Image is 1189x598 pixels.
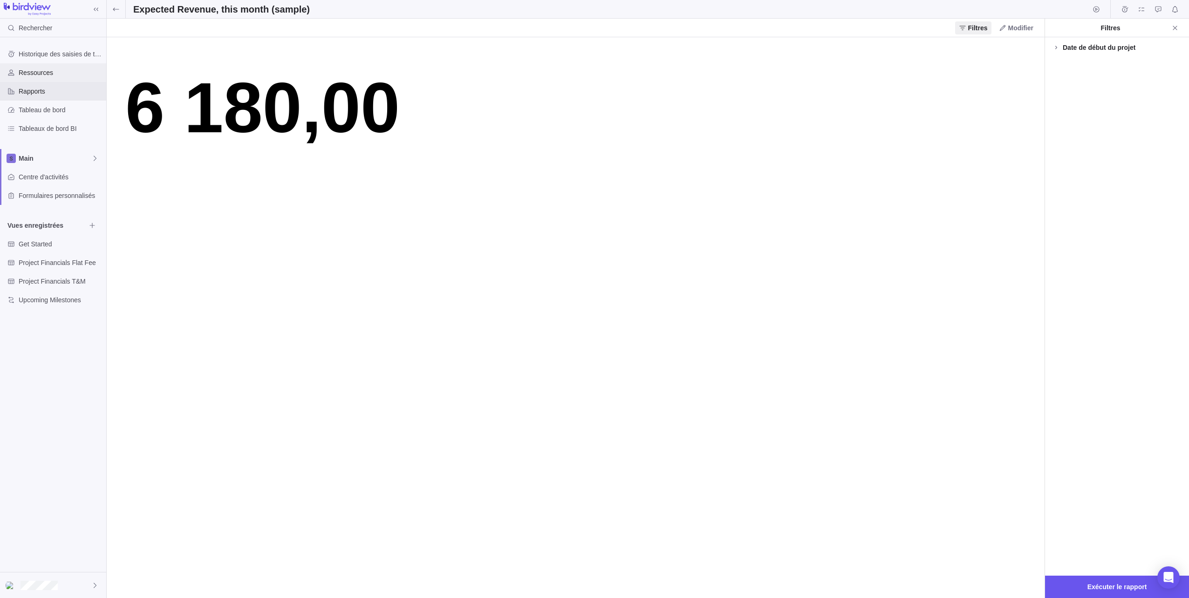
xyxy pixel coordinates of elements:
span: Get Started [19,239,102,249]
span: Main [19,154,91,163]
span: Feuilles de temps [1118,3,1131,16]
span: Parcourir les vues [86,219,99,232]
span: Rechercher [19,23,52,33]
span: Fermer [1168,21,1182,34]
span: Modifier [995,21,1037,34]
span: Vues enregistrées [7,221,86,230]
span: Exécuter le rapport [1087,581,1147,592]
img: logo [4,3,51,16]
a: Demandes d'approbation [1152,7,1165,14]
span: Project Financials T&M [19,277,102,286]
h2: Expected Revenue, this month (sample) [133,3,310,16]
span: Demandes d'approbation [1152,3,1165,16]
span: Tableaux de bord BI [19,124,102,133]
a: Feuilles de temps [1118,7,1131,14]
span: Centre d'activités [19,172,102,182]
div: Axel Clauzon [6,580,17,591]
span: Mes affectations [1135,3,1148,16]
span: Filtres [955,21,991,34]
div: Filtres [1052,23,1168,33]
span: Historique des saisies de temps [19,49,102,59]
tspan: 6 180,00 [125,68,400,147]
span: Formulaires personnalisés [19,191,102,200]
span: Ressources [19,68,102,77]
span: Upcoming Milestones [19,295,102,305]
span: Modifier [1008,23,1033,33]
img: Show [6,582,17,589]
span: Démarrer le minuteur [1090,3,1103,16]
span: Project Financials Flat Fee [19,258,102,267]
span: Centre de notifications [1168,3,1182,16]
span: Filtres [968,23,988,33]
span: Tableau de bord [19,105,102,115]
div: Open Intercom Messenger [1157,566,1180,589]
span: Exécuter le rapport [1045,576,1189,598]
div: Date de début du projet [1063,43,1135,52]
a: Centre de notifications [1168,7,1182,14]
span: Rapports [19,87,102,96]
a: Mes affectations [1135,7,1148,14]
